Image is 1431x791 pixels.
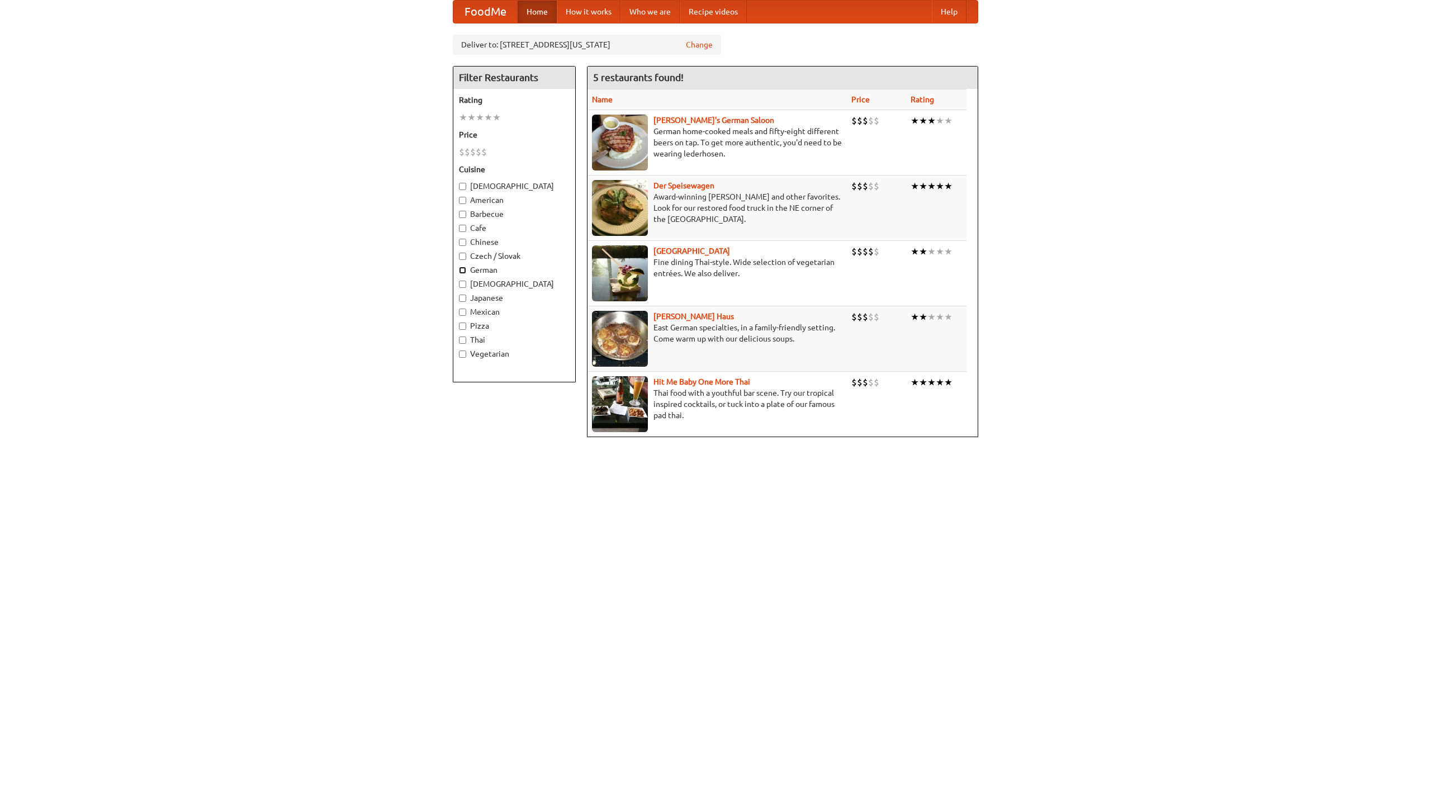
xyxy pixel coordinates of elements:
li: $ [874,311,879,323]
p: Fine dining Thai-style. Wide selection of vegetarian entrées. We also deliver. [592,257,842,279]
li: ★ [936,311,944,323]
input: [DEMOGRAPHIC_DATA] [459,281,466,288]
li: ★ [919,180,927,192]
b: [GEOGRAPHIC_DATA] [653,247,730,255]
a: Hit Me Baby One More Thai [653,377,750,386]
label: Czech / Slovak [459,250,570,262]
img: kohlhaus.jpg [592,311,648,367]
li: $ [863,115,868,127]
li: $ [857,115,863,127]
label: American [459,195,570,206]
img: esthers.jpg [592,115,648,170]
input: [DEMOGRAPHIC_DATA] [459,183,466,190]
a: How it works [557,1,620,23]
p: East German specialties, in a family-friendly setting. Come warm up with our delicious soups. [592,322,842,344]
li: ★ [944,115,953,127]
li: ★ [936,115,944,127]
li: $ [863,311,868,323]
li: $ [481,146,487,158]
label: Barbecue [459,209,570,220]
li: ★ [936,180,944,192]
li: ★ [911,180,919,192]
label: [DEMOGRAPHIC_DATA] [459,181,570,192]
li: $ [851,115,857,127]
a: Help [932,1,966,23]
li: $ [863,376,868,389]
li: $ [863,180,868,192]
li: ★ [911,311,919,323]
div: Deliver to: [STREET_ADDRESS][US_STATE] [453,35,721,55]
a: Recipe videos [680,1,747,23]
li: $ [868,245,874,258]
li: $ [851,311,857,323]
li: ★ [484,111,492,124]
li: $ [851,376,857,389]
li: ★ [911,115,919,127]
li: $ [874,245,879,258]
p: German home-cooked meals and fifty-eight different beers on tap. To get more authentic, you'd nee... [592,126,842,159]
img: speisewagen.jpg [592,180,648,236]
li: ★ [911,245,919,258]
img: satay.jpg [592,245,648,301]
li: $ [476,146,481,158]
li: ★ [919,376,927,389]
li: ★ [927,180,936,192]
li: $ [874,180,879,192]
li: $ [868,311,874,323]
input: Chinese [459,239,466,246]
li: ★ [927,115,936,127]
label: German [459,264,570,276]
li: ★ [927,311,936,323]
a: Who we are [620,1,680,23]
li: $ [465,146,470,158]
li: ★ [476,111,484,124]
label: [DEMOGRAPHIC_DATA] [459,278,570,290]
li: ★ [936,376,944,389]
h5: Cuisine [459,164,570,175]
h4: Filter Restaurants [453,67,575,89]
ng-pluralize: 5 restaurants found! [593,72,684,83]
li: ★ [459,111,467,124]
a: Price [851,95,870,104]
a: [PERSON_NAME]'s German Saloon [653,116,774,125]
p: Award-winning [PERSON_NAME] and other favorites. Look for our restored food truck in the NE corne... [592,191,842,225]
li: ★ [927,376,936,389]
label: Chinese [459,236,570,248]
a: Der Speisewagen [653,181,714,190]
li: ★ [944,245,953,258]
li: $ [851,245,857,258]
a: Rating [911,95,934,104]
li: $ [863,245,868,258]
li: $ [874,376,879,389]
h5: Rating [459,94,570,106]
li: $ [857,311,863,323]
li: $ [857,180,863,192]
a: FoodMe [453,1,518,23]
img: babythai.jpg [592,376,648,432]
input: Czech / Slovak [459,253,466,260]
li: ★ [911,376,919,389]
li: $ [868,376,874,389]
input: Mexican [459,309,466,316]
label: Vegetarian [459,348,570,359]
li: $ [470,146,476,158]
p: Thai food with a youthful bar scene. Try our tropical inspired cocktails, or tuck into a plate of... [592,387,842,421]
label: Pizza [459,320,570,331]
li: ★ [936,245,944,258]
a: [PERSON_NAME] Haus [653,312,734,321]
li: $ [459,146,465,158]
a: Change [686,39,713,50]
li: ★ [919,311,927,323]
input: Vegetarian [459,350,466,358]
input: Barbecue [459,211,466,218]
label: Thai [459,334,570,345]
li: $ [857,376,863,389]
input: Cafe [459,225,466,232]
li: ★ [492,111,501,124]
input: American [459,197,466,204]
li: $ [868,115,874,127]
